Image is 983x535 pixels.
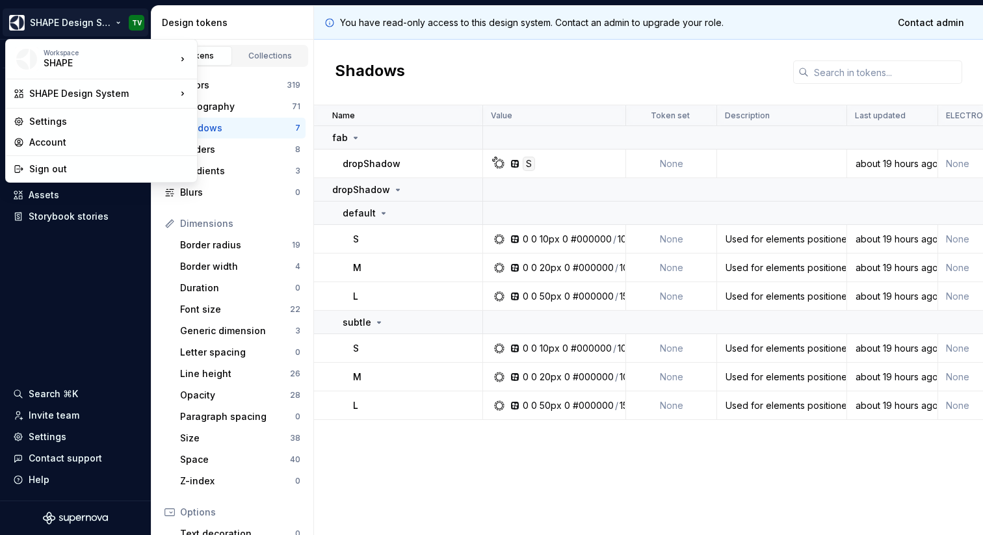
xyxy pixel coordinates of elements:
[15,47,38,71] img: 1131f18f-9b94-42a4-847a-eabb54481545.png
[29,163,189,176] div: Sign out
[29,115,189,128] div: Settings
[29,87,176,100] div: SHAPE Design System
[29,136,189,149] div: Account
[44,57,154,70] div: SHAPE
[44,49,176,57] div: Workspace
